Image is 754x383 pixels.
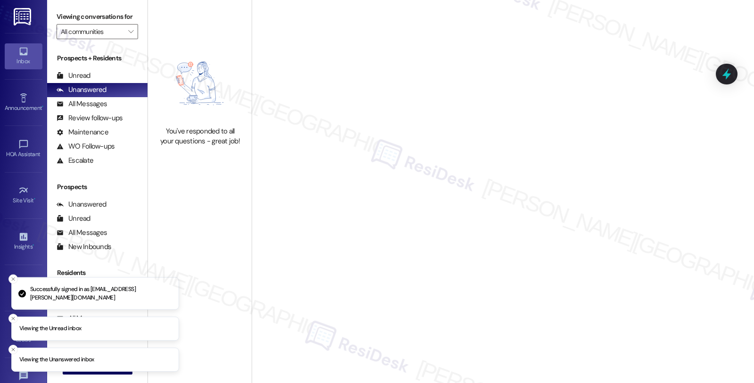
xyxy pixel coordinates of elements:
div: All Messages [57,228,107,238]
div: Prospects + Residents [47,53,148,63]
div: Unread [57,71,90,81]
a: Buildings [5,275,42,301]
div: Review follow-ups [57,113,123,123]
a: Inbox [5,43,42,69]
p: Viewing the Unanswered inbox [19,356,94,364]
div: New Inbounds [57,242,111,252]
div: Unanswered [57,200,107,209]
img: empty-state [158,45,241,121]
input: All communities [61,24,123,39]
div: Escalate [57,156,93,166]
p: Viewing the Unread inbox [19,325,81,333]
a: HOA Assistant [5,136,42,162]
span: • [33,242,34,249]
div: All Messages [57,99,107,109]
div: You've responded to all your questions - great job! [158,126,241,147]
span: • [34,196,35,202]
img: ResiDesk Logo [14,8,33,25]
i:  [128,28,133,35]
a: Insights • [5,229,42,254]
div: Unread [57,214,90,224]
div: Maintenance [57,127,108,137]
div: Unanswered [57,85,107,95]
button: Close toast [8,275,18,284]
div: Prospects [47,182,148,192]
a: Leads [5,322,42,347]
div: WO Follow-ups [57,142,115,151]
div: Residents [47,268,148,278]
span: • [42,103,43,110]
button: Close toast [8,314,18,323]
button: Close toast [8,345,18,354]
p: Successfully signed in as [EMAIL_ADDRESS][PERSON_NAME][DOMAIN_NAME] [30,285,171,302]
a: Site Visit • [5,183,42,208]
label: Viewing conversations for [57,9,138,24]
